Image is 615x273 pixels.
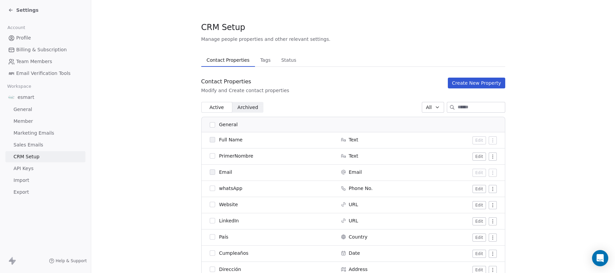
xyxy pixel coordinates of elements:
[472,169,486,177] button: Edit
[219,153,253,159] span: PrimerNombre
[8,94,15,101] img: -.png
[5,44,85,55] a: Billing & Subscription
[349,185,373,192] span: Phone No.
[5,139,85,151] a: Sales Emails
[219,136,243,143] span: Full Name
[349,234,368,240] span: Country
[472,153,486,161] button: Edit
[5,163,85,174] a: API Keys
[16,70,71,77] span: Email Verification Tools
[5,32,85,44] a: Profile
[349,153,358,159] span: Text
[349,250,360,256] span: Date
[472,217,486,225] button: Edit
[4,81,34,91] span: Workspace
[426,104,432,111] span: All
[14,177,29,184] span: Import
[201,22,245,32] span: CRM Setup
[5,104,85,115] a: General
[14,118,33,125] span: Member
[472,136,486,144] button: Edit
[592,250,608,266] div: Open Intercom Messenger
[16,34,31,42] span: Profile
[16,58,52,65] span: Team Members
[219,169,232,175] span: Email
[472,250,486,258] button: Edit
[237,104,258,111] span: Archived
[219,266,241,273] span: Dirección
[472,201,486,209] button: Edit
[349,201,358,208] span: URL
[5,128,85,139] a: Marketing Emails
[14,130,54,137] span: Marketing Emails
[219,121,238,128] span: General
[201,87,289,94] div: Modify and Create contact properties
[219,217,239,224] span: LinkedIn
[14,141,43,148] span: Sales Emails
[5,68,85,79] a: Email Verification Tools
[204,55,252,65] span: Contact Properties
[219,234,229,240] span: País
[219,250,249,256] span: Cumpleaños
[5,175,85,186] a: Import
[16,7,39,13] span: Settings
[201,78,289,86] div: Contact Properties
[5,56,85,67] a: Team Members
[349,169,362,175] span: Email
[448,78,505,88] button: Create New Property
[49,258,87,264] a: Help & Support
[201,36,331,43] span: Manage people properties and other relevant settings.
[5,187,85,198] a: Export
[4,23,28,33] span: Account
[5,116,85,127] a: Member
[8,7,39,13] a: Settings
[56,258,87,264] span: Help & Support
[349,217,358,224] span: URL
[349,266,368,273] span: Address
[472,185,486,193] button: Edit
[16,46,67,53] span: Billing & Subscription
[219,185,242,192] span: whatsApp
[472,234,486,242] button: Edit
[219,201,238,208] span: Website
[14,106,32,113] span: General
[14,189,29,196] span: Export
[18,94,34,101] span: esmart
[5,151,85,162] a: CRM Setup
[279,55,299,65] span: Status
[14,153,40,160] span: CRM Setup
[14,165,33,172] span: API Keys
[349,136,358,143] span: Text
[257,55,273,65] span: Tags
